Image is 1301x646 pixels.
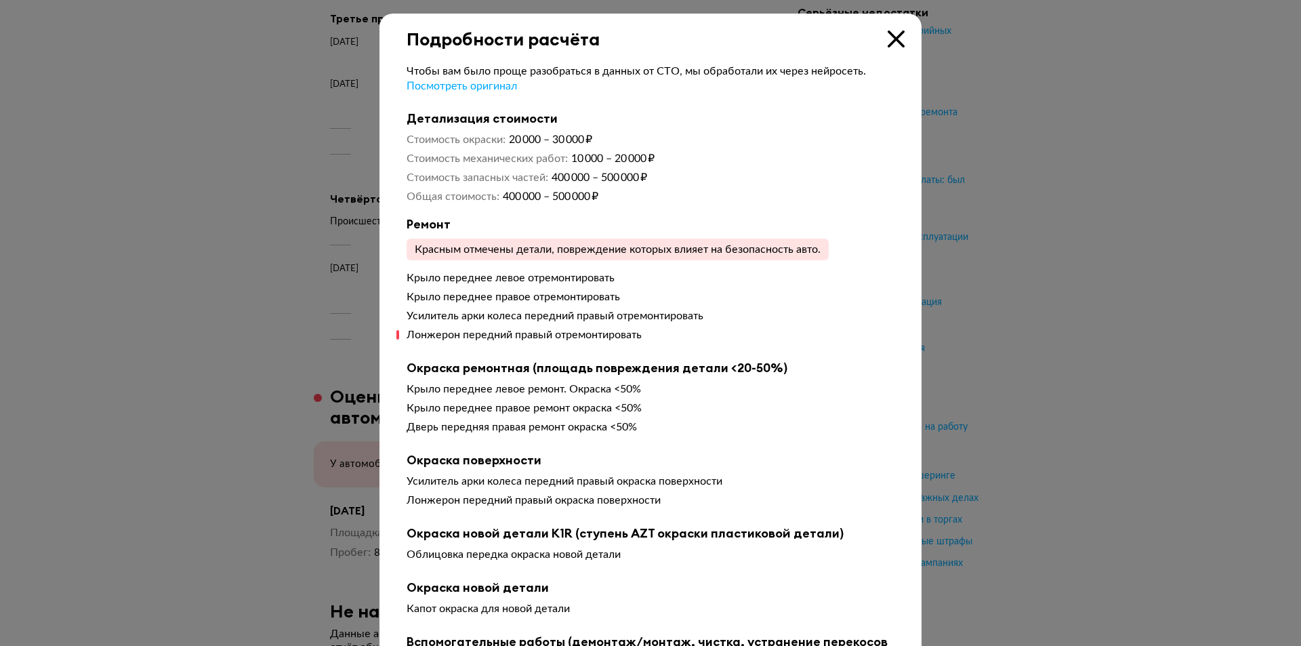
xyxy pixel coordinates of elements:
[571,153,655,164] span: 10 000 – 20 000 ₽
[407,526,894,541] b: Окраска новой детали K1R (ступень AZT окраски пластиковой детали)
[407,152,568,165] dt: Стоимость механических работ
[407,401,894,415] div: Крыло переднее правое ремонт окраска <50%
[407,453,894,468] b: Окраска поверхности
[407,602,894,615] div: Капот окраска для новой детали
[407,328,894,342] div: Лонжерон передний правый отремонтировать
[379,14,922,49] div: Подробности расчёта
[407,382,894,396] div: Крыло переднее левое ремонт. Окраска <50%
[407,309,894,323] div: Усилитель арки колеса передний правый отремонтировать
[407,271,894,285] div: Крыло переднее левое отремонтировать
[509,134,592,145] span: 20 000 – 30 000 ₽
[407,493,894,507] div: Лонжерон передний правый окраска поверхности
[407,111,894,126] b: Детализация стоимости
[407,190,499,203] dt: Общая стоимость
[552,172,647,183] span: 400 000 – 500 000 ₽
[407,475,894,488] div: Усилитель арки колеса передний правый окраска поверхности
[407,290,894,304] div: Крыло переднее правое отремонтировать
[407,66,866,77] span: Чтобы вам было проще разобраться в данных от СТО, мы обработали их через нейросеть.
[407,133,505,146] dt: Стоимость окраски
[407,420,894,434] div: Дверь передняя правая ремонт окраска <50%
[503,191,598,202] span: 400 000 – 500 000 ₽
[407,171,548,184] dt: Стоимость запасных частей
[407,239,829,260] div: Красным отмечены детали, повреждение которых влияет на безопасность авто.
[407,548,894,561] div: Облицовка передка окраска новой детали
[407,81,517,92] span: Посмотреть оригинал
[407,217,894,232] b: Ремонт
[407,580,894,595] b: Окраска новой детали
[407,361,894,376] b: Окраска ремонтная (площадь повреждения детали <20-50%)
